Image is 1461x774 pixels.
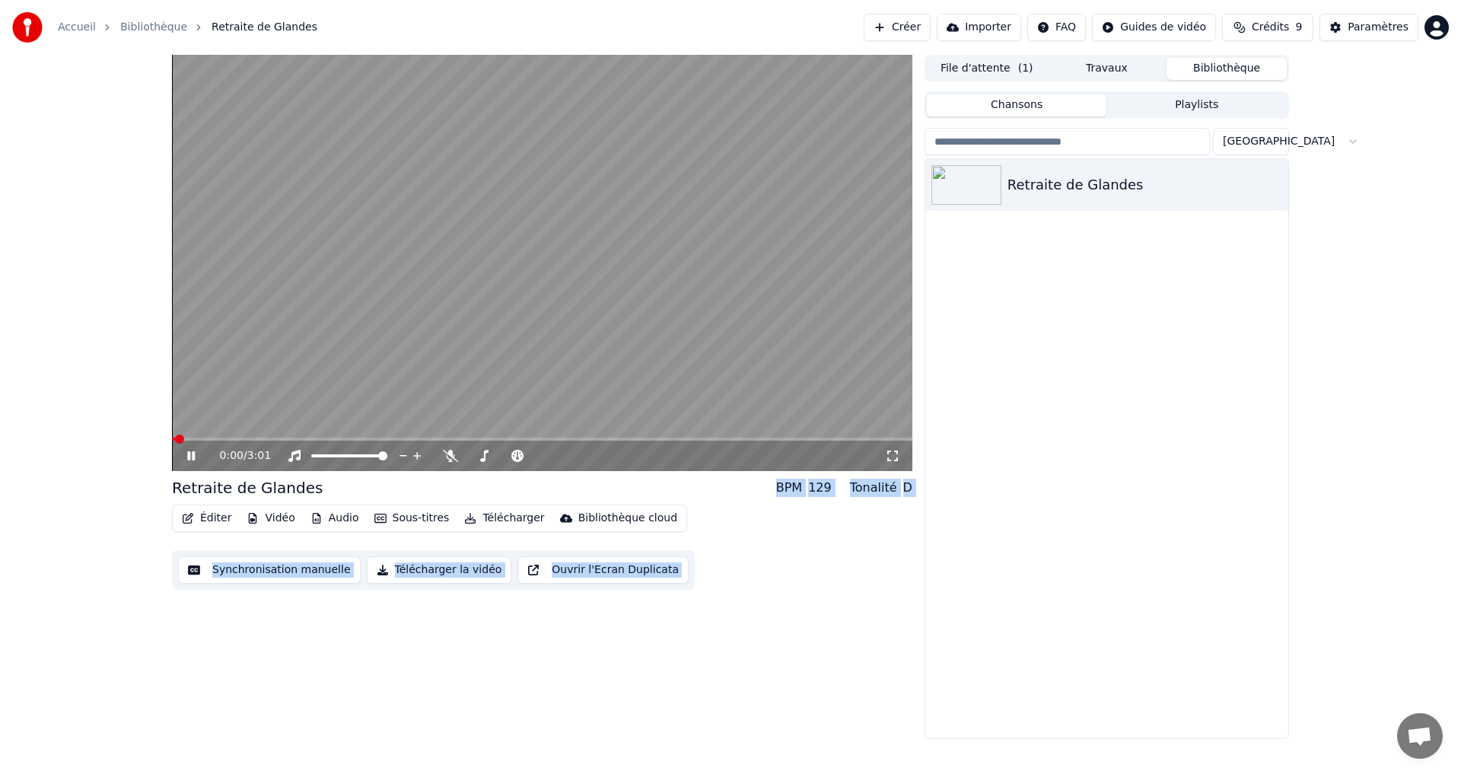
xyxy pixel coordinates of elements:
button: Télécharger [458,508,550,529]
button: Sous-titres [368,508,456,529]
div: Bibliothèque cloud [578,511,677,526]
a: Bibliothèque [120,20,187,35]
button: Guides de vidéo [1092,14,1216,41]
button: Travaux [1047,58,1167,80]
button: Ouvrir l'Ecran Duplicata [517,556,689,584]
button: Bibliothèque [1167,58,1287,80]
span: Retraite de Glandes [212,20,317,35]
a: Accueil [58,20,96,35]
span: ( 1 ) [1018,61,1033,76]
button: FAQ [1027,14,1086,41]
button: Vidéo [240,508,301,529]
div: Retraite de Glandes [1007,174,1282,196]
button: Éditer [176,508,237,529]
span: Crédits [1252,20,1289,35]
button: File d'attente [927,58,1047,80]
span: [GEOGRAPHIC_DATA] [1223,134,1335,149]
nav: breadcrumb [58,20,317,35]
button: Synchronisation manuelle [178,556,361,584]
div: BPM [776,479,802,497]
button: Créer [864,14,931,41]
div: Paramètres [1348,20,1408,35]
div: 129 [808,479,832,497]
img: youka [12,12,43,43]
div: Retraite de Glandes [172,477,323,498]
span: 0:00 [220,448,243,463]
button: Playlists [1106,94,1287,116]
button: Télécharger la vidéo [367,556,512,584]
button: Chansons [927,94,1107,116]
a: Ouvrir le chat [1397,713,1443,759]
button: Paramètres [1319,14,1418,41]
span: 9 [1295,20,1302,35]
button: Audio [304,508,365,529]
div: D [903,479,912,497]
button: Crédits9 [1222,14,1313,41]
div: Tonalité [850,479,897,497]
span: 3:01 [247,448,271,463]
button: Importer [937,14,1021,41]
div: / [220,448,256,463]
